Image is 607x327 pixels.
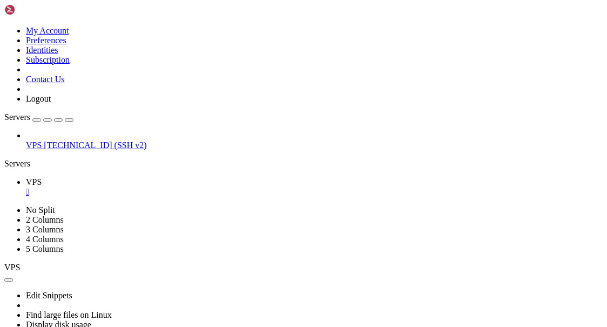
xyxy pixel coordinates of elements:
[26,215,64,224] a: 2 Columns
[4,112,73,122] a: Servers
[26,45,58,55] a: Identities
[26,55,70,64] a: Subscription
[4,263,20,272] span: VPS
[4,14,467,24] x-row: [florian@vps2929992 ~]$
[26,225,64,234] a: 3 Columns
[26,141,42,150] span: VPS
[26,75,65,84] a: Contact Us
[4,4,66,15] img: Shellngn
[26,131,603,150] li: VPS [TECHNICAL_ID] (SSH v2)
[26,177,42,186] span: VPS
[26,205,55,215] a: No Split
[26,235,64,244] a: 4 Columns
[26,26,69,35] a: My Account
[4,4,467,14] x-row: Last login: [DATE] from [TECHNICAL_ID]
[26,310,112,319] a: Find large files on Linux
[4,159,603,169] div: Servers
[26,187,603,197] a: 
[113,14,118,24] div: (24, 1)
[26,177,603,197] a: VPS
[26,36,66,45] a: Preferences
[26,291,72,300] a: Edit Snippets
[26,244,64,253] a: 5 Columns
[44,141,146,150] span: [TECHNICAL_ID] (SSH v2)
[26,94,51,103] a: Logout
[4,112,30,122] span: Servers
[26,141,603,150] a: VPS [TECHNICAL_ID] (SSH v2)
